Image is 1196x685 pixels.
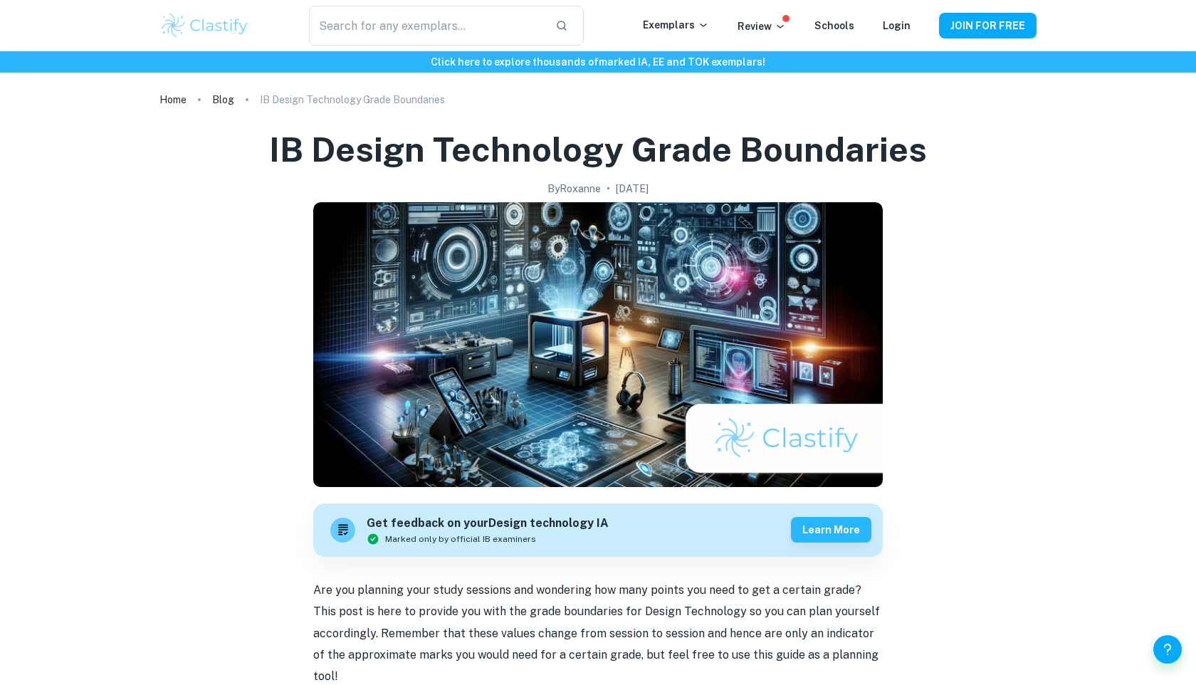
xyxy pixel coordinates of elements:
[313,503,883,557] a: Get feedback on yourDesign technology IAMarked only by official IB examinersLearn more
[269,127,927,172] h1: IB Design Technology Grade Boundaries
[939,13,1037,38] button: JOIN FOR FREE
[385,533,536,545] span: Marked only by official IB examiners
[260,92,445,108] p: IB Design Technology Grade Boundaries
[1153,635,1182,664] button: Help and Feedback
[616,181,649,197] h2: [DATE]
[791,517,871,543] button: Learn more
[212,90,234,110] a: Blog
[643,17,709,33] p: Exemplars
[3,54,1193,70] h6: Click here to explore thousands of marked IA, EE and TOK exemplars !
[159,90,187,110] a: Home
[367,515,609,533] h6: Get feedback on your Design technology IA
[883,20,911,31] a: Login
[814,20,854,31] a: Schools
[159,11,250,40] img: Clastify logo
[607,181,610,197] p: •
[738,19,786,34] p: Review
[309,6,544,46] input: Search for any exemplars...
[313,202,883,487] img: IB Design Technology Grade Boundaries cover image
[547,181,601,197] h2: By Roxanne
